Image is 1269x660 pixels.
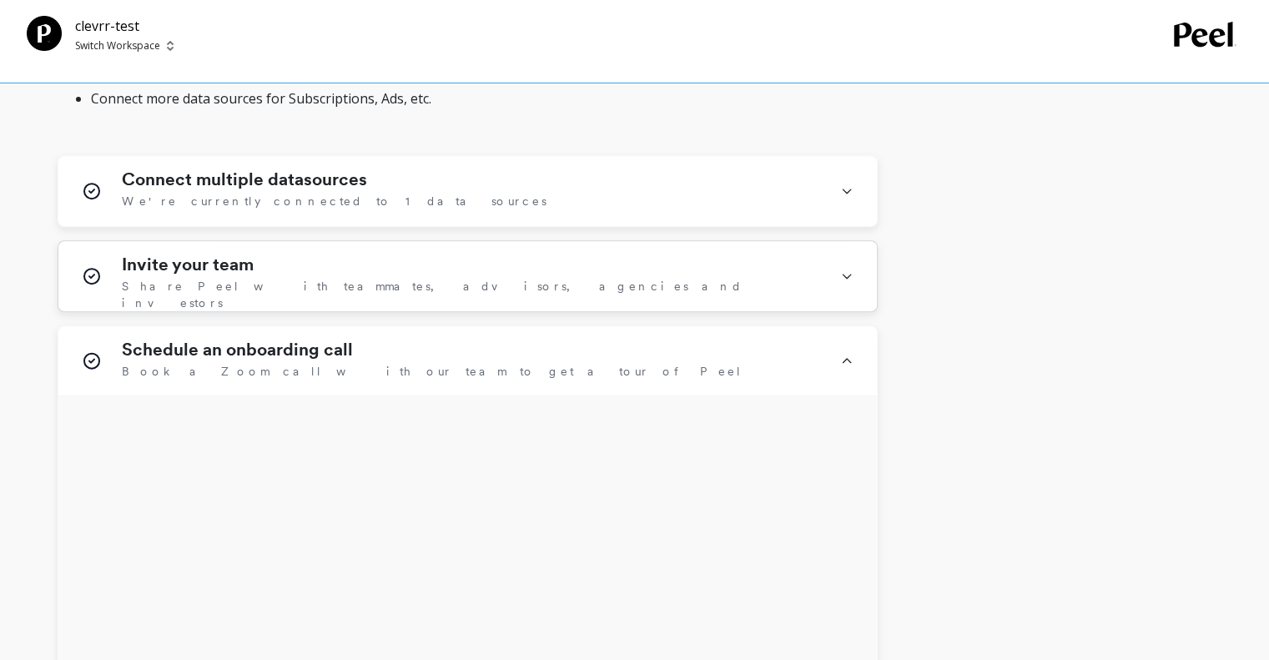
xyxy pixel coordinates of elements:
span: We're currently connected to 1 data sources [122,193,546,209]
img: Team Profile [27,16,62,51]
li: Connect more data sources for Subscriptions, Ads, etc. [91,88,844,108]
h1: Invite your team [122,254,254,275]
p: clevrr-test [75,16,174,36]
p: Switch Workspace [75,39,160,53]
h1: Schedule an onboarding call [122,340,353,360]
img: picker [167,39,174,53]
span: Share Peel with teammates, advisors, agencies and investors [122,278,820,311]
span: Book a Zoom call with our team to get a tour of Peel [122,363,743,380]
h1: Connect multiple datasources [122,169,367,189]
